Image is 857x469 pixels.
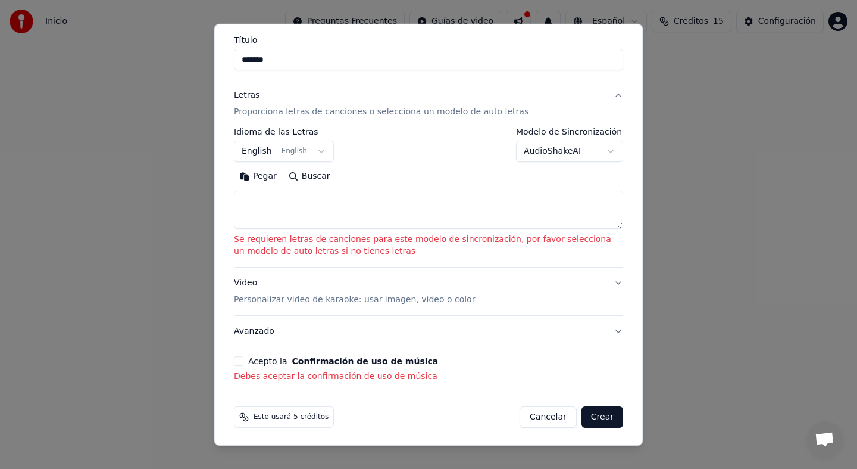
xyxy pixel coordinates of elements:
span: Esto usará 5 créditos [254,412,329,422]
button: Crear [581,406,623,428]
p: Personalizar video de karaoke: usar imagen, video o color [234,294,475,306]
div: Letras [234,89,259,101]
label: Idioma de las Letras [234,128,334,136]
p: Debes aceptar la confirmación de uso de música [234,371,623,383]
p: Proporciona letras de canciones o selecciona un modelo de auto letras [234,106,528,118]
label: Modelo de Sincronización [516,128,623,136]
button: Cancelar [520,406,577,428]
p: Tipo de archivo de audio inválido. ¿Quieres seleccionar un tipo de archivo de video? [234,14,623,26]
label: Título [234,36,623,44]
p: Se requieren letras de canciones para este modelo de sincronización, por favor selecciona un mode... [234,234,623,257]
button: Buscar [283,167,336,186]
button: Avanzado [234,316,623,347]
button: Pegar [234,167,283,186]
button: LetrasProporciona letras de canciones o selecciona un modelo de auto letras [234,80,623,128]
div: Video [234,277,475,306]
button: VideoPersonalizar video de karaoke: usar imagen, video o color [234,268,623,315]
div: LetrasProporciona letras de canciones o selecciona un modelo de auto letras [234,128,623,267]
button: Acepto la [292,357,439,365]
label: Acepto la [248,357,438,365]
